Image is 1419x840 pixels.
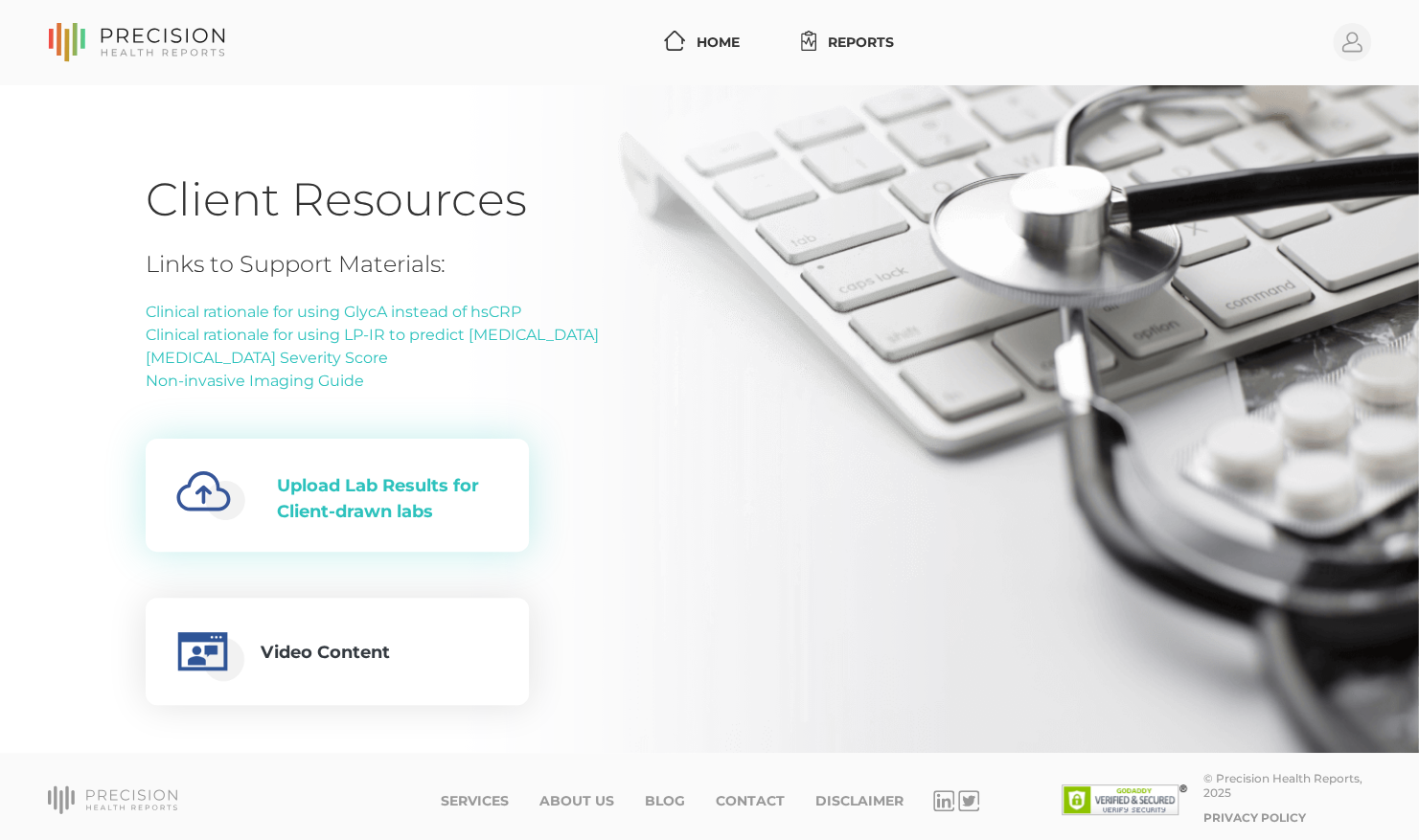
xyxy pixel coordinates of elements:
div: Video Content [261,640,389,670]
a: Home [656,25,747,60]
a: About Us [538,793,613,809]
a: Services [440,793,508,809]
a: Non-invasive Imaging Guide [146,372,364,390]
div: Upload Lab Results for Client-drawn labs [277,473,498,525]
h1: Client Resources [146,171,1273,228]
img: SSL site seal - click to verify [1062,784,1187,815]
div: © Precision Health Reports, 2025 [1202,771,1371,800]
a: Reports [793,25,902,60]
a: [MEDICAL_DATA] Severity Score [146,349,388,367]
h4: Links to Support Materials: [146,251,599,279]
a: Disclaimer [814,793,903,809]
a: Contact [715,793,784,809]
a: Clinical rationale for using LP-IR to predict [MEDICAL_DATA] [146,326,599,344]
a: Blog [644,793,684,809]
a: Clinical rationale for using GlycA instead of hsCRP [146,303,521,321]
a: Privacy Policy [1202,810,1305,825]
img: educational-video.0c644723.png [172,621,245,682]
